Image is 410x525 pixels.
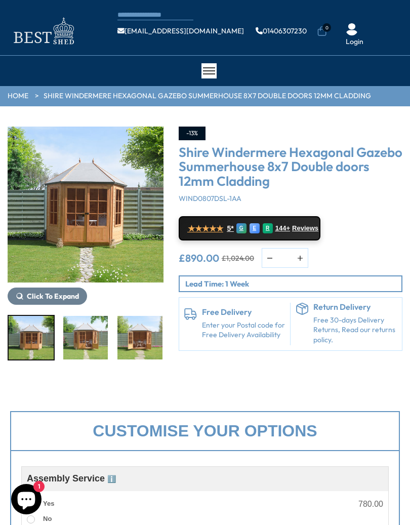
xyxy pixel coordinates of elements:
[43,500,54,507] span: Yes
[8,127,163,282] img: Shire Windermere Hexagonal Gazebo Summerhouse 8x7 Double doors 12mm Cladding
[236,223,247,233] div: G
[179,145,403,189] h3: Shire Windermere Hexagonal Gazebo Summerhouse 8x7 Double doors 12mm Cladding
[179,253,219,263] ins: £890.00
[116,315,163,360] div: 3 / 14
[346,37,363,47] a: Login
[27,473,116,483] span: Assembly Service
[43,515,52,522] span: No
[8,15,78,48] img: logo
[322,23,331,32] span: 0
[117,27,244,34] a: [EMAIL_ADDRESS][DOMAIN_NAME]
[62,315,109,360] div: 2 / 14
[8,288,87,305] button: Click To Expand
[44,91,371,101] a: Shire Windermere Hexagonal Gazebo Summerhouse 8x7 Double doors 12mm Cladding
[263,223,273,233] div: R
[27,292,79,301] span: Click To Expand
[346,23,358,35] img: User Icon
[317,26,327,36] a: 0
[275,224,290,232] span: 144+
[256,27,307,34] a: 01406307230
[8,315,55,360] div: 1 / 14
[8,484,45,517] inbox-online-store-chat: Shopify online store chat
[63,316,108,359] img: WindermereEdited_3_200x200.jpg
[8,91,28,101] a: HOME
[313,303,397,312] h6: Return Delivery
[179,216,320,240] a: ★★★★★ 5* G E R 144+ Reviews
[222,255,254,262] del: £1,024.00
[107,475,116,483] span: ℹ️
[202,320,285,340] a: Enter your Postal code for Free Delivery Availability
[188,224,223,233] span: ★★★★★
[313,315,397,345] p: Free 30-days Delivery Returns, Read our returns policy.
[10,411,400,451] div: Customise your options
[250,223,260,233] div: E
[185,278,402,289] p: Lead Time: 1 Week
[9,316,54,359] img: WindermereEdited_2_200x200.jpg
[292,224,318,232] span: Reviews
[117,316,162,359] img: WindermereEdited_5_200x200.jpg
[8,127,163,305] div: 1 / 14
[202,308,285,317] h6: Free Delivery
[179,127,206,140] div: -13%
[179,194,241,203] span: WIND0807DSL-1AA
[358,500,383,508] div: 780.00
